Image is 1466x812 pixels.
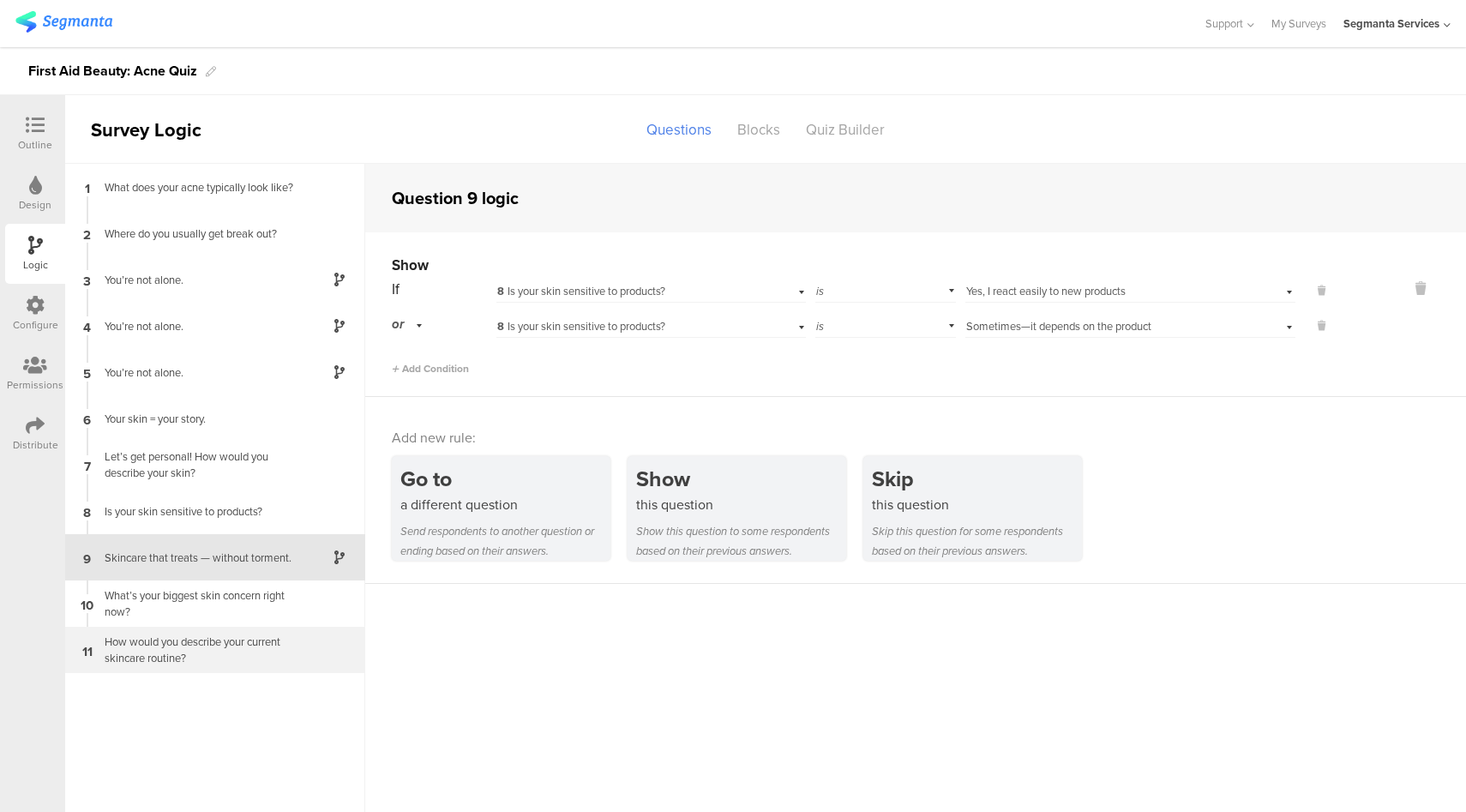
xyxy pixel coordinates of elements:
div: Blocks [724,115,793,145]
div: Your skin = your story. [94,411,309,427]
span: 8 [497,319,504,334]
span: 8 [497,284,504,299]
div: a different question [400,495,610,514]
span: 11 [82,641,93,659]
span: is [816,318,824,334]
span: 3 [83,270,91,289]
div: Distribute [13,437,58,453]
div: First Aid Beauty: Acne Quiz [28,57,197,85]
div: You’re not alone. [94,318,309,334]
span: 2 [83,224,91,243]
span: or [392,315,404,334]
span: 4 [83,316,91,335]
div: Questions [634,115,724,145]
div: Skip [872,463,1082,495]
span: 8 [83,502,91,520]
span: 5 [83,363,91,382]
div: Quiz Builder [793,115,898,145]
div: You’re not alone. [94,364,309,381]
div: Is your skin sensitive to products? [94,503,309,520]
div: What’s your biggest skin concern right now? [94,587,309,620]
div: this question [872,495,1082,514]
span: 10 [81,594,93,613]
div: Is your skin sensitive to products? [497,284,755,299]
div: Permissions [7,377,63,393]
div: What does your acne typically look like? [94,179,309,195]
div: You’re not alone. [94,272,309,288]
span: Is your skin sensitive to products? [497,283,665,299]
div: Show this question to some respondents based on their previous answers. [636,521,846,561]
div: If [392,279,495,300]
div: Survey Logic [65,116,262,144]
div: Go to [400,463,610,495]
div: Add new rule: [392,428,1441,448]
span: 6 [83,409,91,428]
span: 1 [85,177,90,196]
div: Question 9 logic [392,185,519,211]
div: Skincare that treats — without torment. [94,550,309,566]
div: Design [19,197,51,213]
span: Add Condition [392,361,469,376]
div: Skip this question for some respondents based on their previous answers. [872,521,1082,561]
div: Where do you usually get break out? [94,226,309,242]
div: Configure [13,317,58,333]
div: How would you describe your current skincare routine? [94,634,309,666]
span: Yes, I react easily to new products [966,283,1126,299]
div: Show [636,463,846,495]
span: Support [1205,15,1243,32]
img: segmanta logo [15,11,112,33]
div: Send respondents to another question or ending based on their answers. [400,521,610,561]
div: Outline [18,137,52,153]
span: Is your skin sensitive to products? [497,318,665,334]
span: is [816,283,824,299]
span: Sometimes—it depends on the product [966,318,1151,334]
div: Segmanta Services [1343,15,1439,32]
span: 7 [84,455,91,474]
div: Logic [23,257,48,273]
div: Is your skin sensitive to products? [497,319,755,334]
div: Let’s get personal! How would you describe your skin? [94,448,309,481]
span: 9 [83,548,91,567]
div: this question [636,495,846,514]
span: Show [392,255,429,276]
